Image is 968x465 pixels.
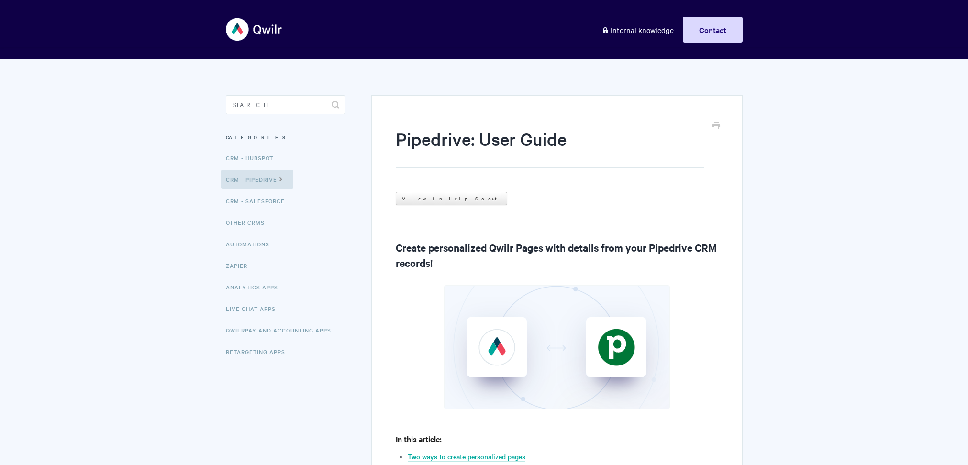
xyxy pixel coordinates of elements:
[408,452,525,462] a: Two ways to create personalized pages
[712,121,720,132] a: Print this Article
[226,256,255,275] a: Zapier
[226,191,292,210] a: CRM - Salesforce
[396,240,718,270] h2: Create personalized Qwilr Pages with details from your Pipedrive CRM records!
[226,234,277,254] a: Automations
[226,277,285,297] a: Analytics Apps
[226,95,345,114] input: Search
[226,342,292,361] a: Retargeting Apps
[221,170,293,189] a: CRM - Pipedrive
[444,285,670,409] img: file-8nLJ2rTKy5.png
[396,192,507,205] a: View in Help Scout
[594,17,681,43] a: Internal knowledge
[683,17,743,43] a: Contact
[226,129,345,146] h3: Categories
[226,299,283,318] a: Live Chat Apps
[396,127,703,168] h1: Pipedrive: User Guide
[226,148,280,167] a: CRM - HubSpot
[226,213,272,232] a: Other CRMs
[226,321,338,340] a: QwilrPay and Accounting Apps
[396,433,718,445] h4: In this article:
[226,11,283,47] img: Qwilr Help Center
